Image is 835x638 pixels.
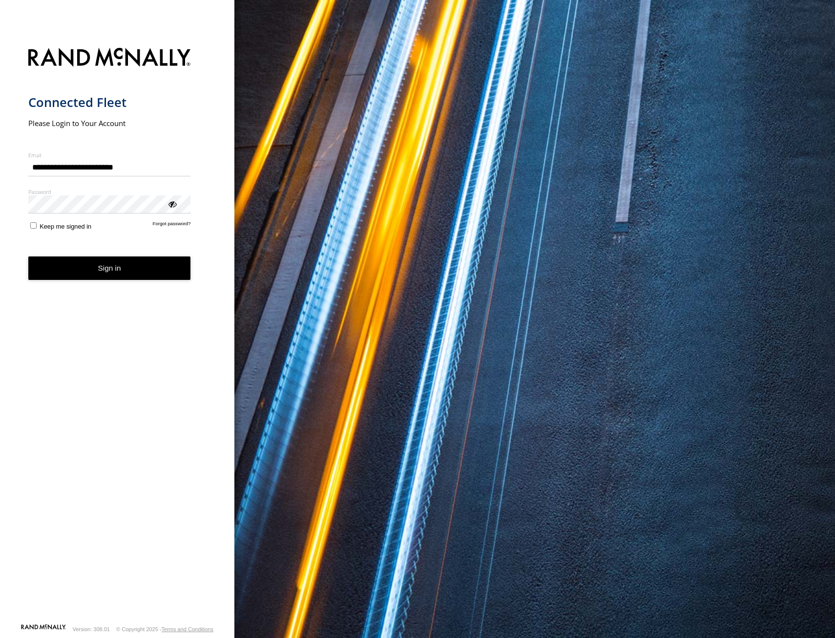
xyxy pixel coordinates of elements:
[28,188,191,195] label: Password
[21,624,66,634] a: Visit our Website
[40,223,91,230] span: Keep me signed in
[28,256,191,280] button: Sign in
[28,118,191,128] h2: Please Login to Your Account
[30,222,37,229] input: Keep me signed in
[28,42,207,624] form: main
[28,94,191,110] h1: Connected Fleet
[153,221,191,230] a: Forgot password?
[162,626,213,632] a: Terms and Conditions
[28,151,191,159] label: Email
[73,626,110,632] div: Version: 308.01
[28,46,191,71] img: Rand McNally
[116,626,213,632] div: © Copyright 2025 -
[167,199,177,209] div: ViewPassword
